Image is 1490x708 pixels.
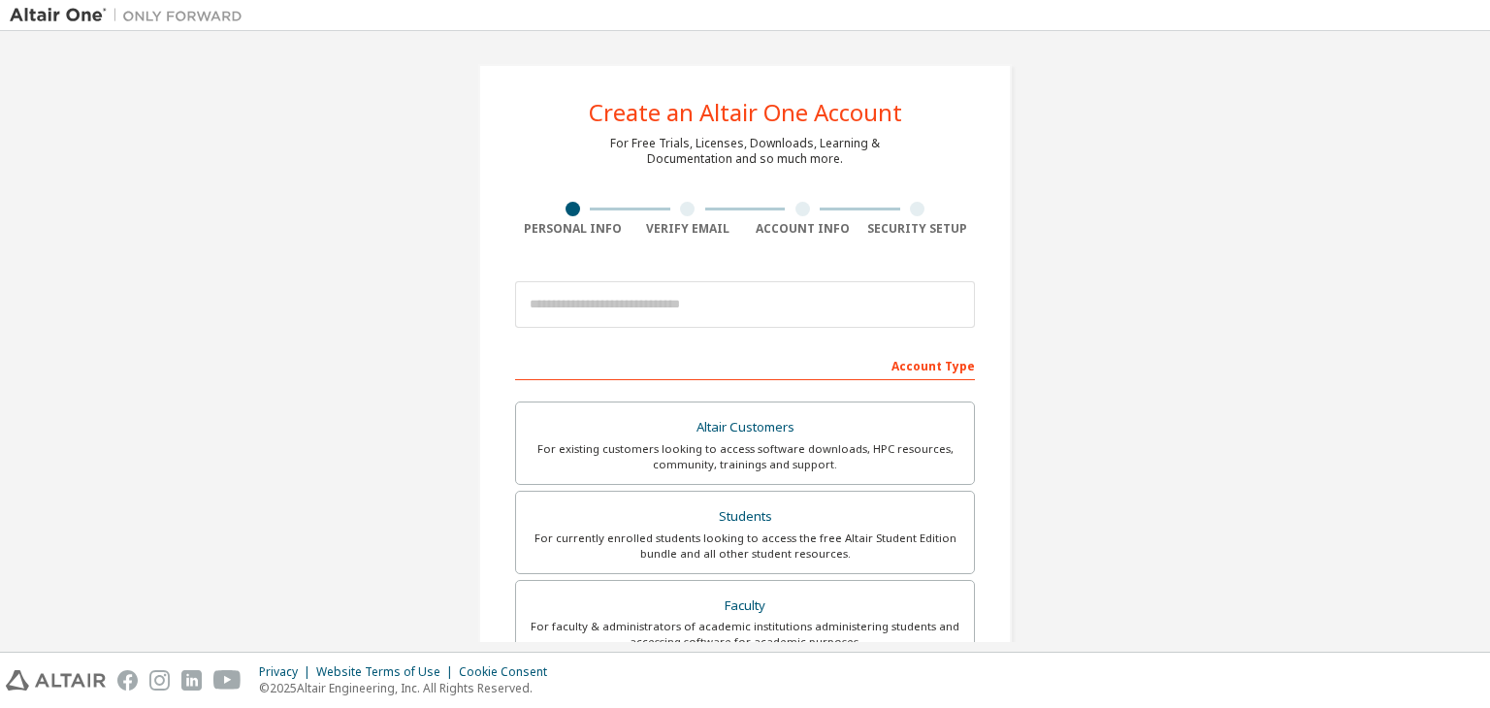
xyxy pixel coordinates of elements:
div: Privacy [259,664,316,680]
div: For Free Trials, Licenses, Downloads, Learning & Documentation and so much more. [610,136,880,167]
img: linkedin.svg [181,670,202,691]
img: Altair One [10,6,252,25]
div: Students [528,503,962,531]
div: Account Type [515,349,975,380]
div: For existing customers looking to access software downloads, HPC resources, community, trainings ... [528,441,962,472]
img: facebook.svg [117,670,138,691]
div: Altair Customers [528,414,962,441]
img: instagram.svg [149,670,170,691]
div: Create an Altair One Account [589,101,902,124]
div: Security Setup [860,221,976,237]
img: altair_logo.svg [6,670,106,691]
img: youtube.svg [213,670,242,691]
div: Personal Info [515,221,631,237]
div: Website Terms of Use [316,664,459,680]
div: For currently enrolled students looking to access the free Altair Student Edition bundle and all ... [528,531,962,562]
div: For faculty & administrators of academic institutions administering students and accessing softwa... [528,619,962,650]
div: Verify Email [631,221,746,237]
div: Faculty [528,593,962,620]
p: © 2025 Altair Engineering, Inc. All Rights Reserved. [259,680,559,696]
div: Cookie Consent [459,664,559,680]
div: Account Info [745,221,860,237]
